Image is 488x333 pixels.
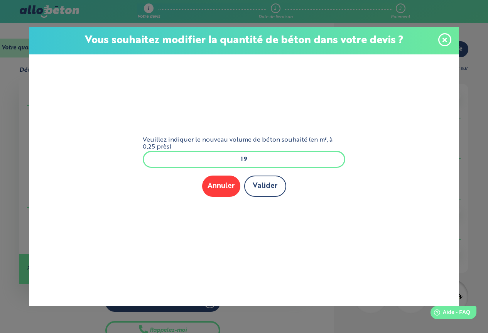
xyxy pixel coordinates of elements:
label: Veuillez indiquer le nouveau volume de béton souhaité (en m³, à 0,25 près) [143,137,346,151]
input: xxx [143,151,346,168]
iframe: Help widget launcher [419,303,480,325]
button: Valider [244,176,286,197]
p: Vous souhaitez modifier la quantité de béton dans votre devis ? [37,35,451,47]
button: Annuler [202,176,240,197]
